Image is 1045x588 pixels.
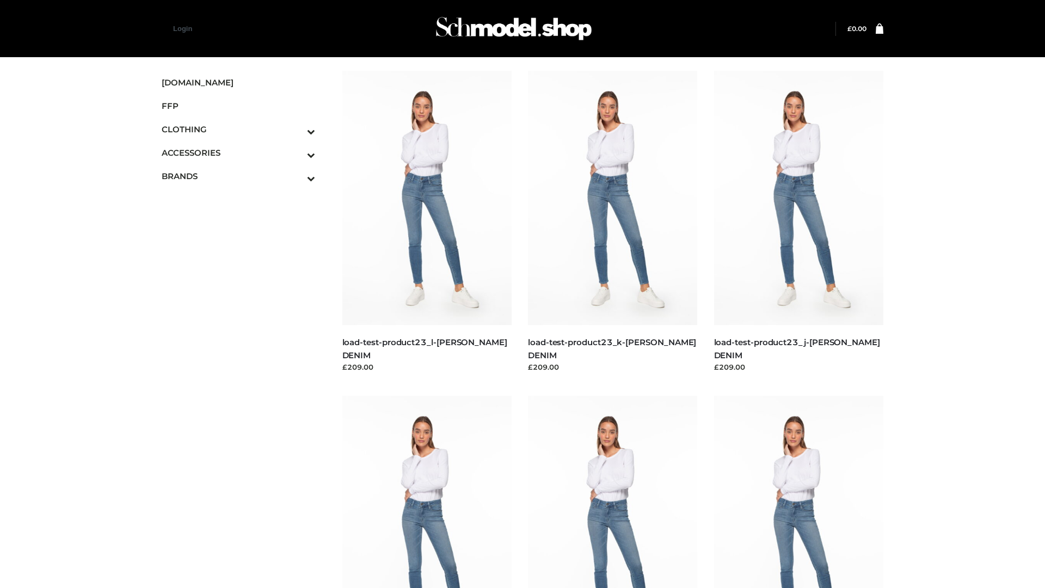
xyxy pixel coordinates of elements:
button: Toggle Submenu [277,141,315,164]
span: ACCESSORIES [162,146,315,159]
a: load-test-product23_l-[PERSON_NAME] DENIM [342,337,507,360]
span: FFP [162,100,315,112]
a: load-test-product23_j-[PERSON_NAME] DENIM [714,337,880,360]
div: £209.00 [714,362,884,372]
a: [DOMAIN_NAME] [162,71,315,94]
a: CLOTHINGToggle Submenu [162,118,315,141]
button: Toggle Submenu [277,118,315,141]
span: CLOTHING [162,123,315,136]
span: £ [847,24,852,33]
a: BRANDSToggle Submenu [162,164,315,188]
span: [DOMAIN_NAME] [162,76,315,89]
a: load-test-product23_k-[PERSON_NAME] DENIM [528,337,696,360]
a: Login [173,24,192,33]
div: £209.00 [342,362,512,372]
bdi: 0.00 [847,24,866,33]
button: Toggle Submenu [277,164,315,188]
img: Schmodel Admin 964 [432,7,595,50]
div: £209.00 [528,362,698,372]
a: FFP [162,94,315,118]
a: ACCESSORIESToggle Submenu [162,141,315,164]
a: £0.00 [847,24,866,33]
span: BRANDS [162,170,315,182]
